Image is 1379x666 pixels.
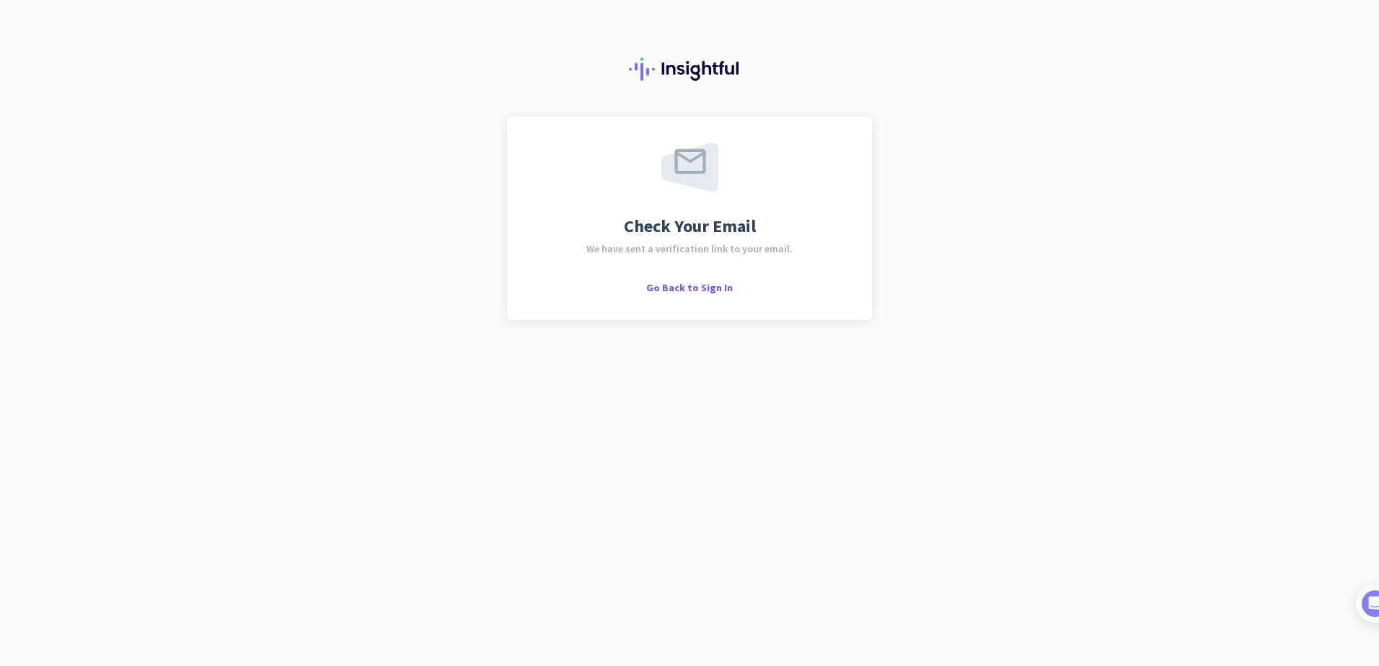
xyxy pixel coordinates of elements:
span: Check Your Email [624,218,756,235]
span: We have sent a verification link to your email. [586,244,793,254]
img: email-sent [661,143,718,192]
span: Go Back to Sign In [646,281,733,294]
img: Insightful [629,58,750,81]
